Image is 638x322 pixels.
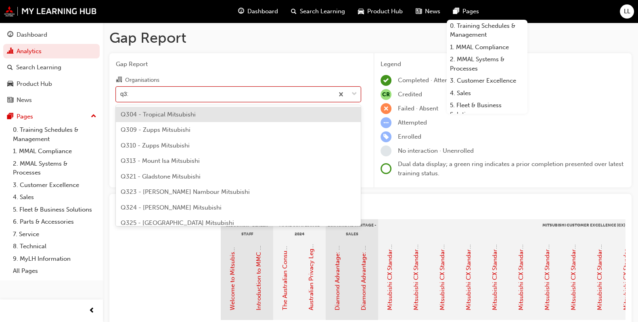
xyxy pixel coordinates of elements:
[425,7,440,16] span: News
[300,7,345,16] span: Search Learning
[273,219,326,239] div: MMAL Compliance 2024
[10,204,100,216] a: 5. Fleet & Business Solutions
[3,60,100,75] a: Search Learning
[398,119,427,126] span: Attempted
[121,204,222,211] span: Q324 - [PERSON_NAME] Mitsubishi
[416,6,422,17] span: news-icon
[3,93,100,108] a: News
[447,53,527,75] a: 2. MMAL Systems & Processes
[3,26,100,109] button: DashboardAnalyticsSearch LearningProduct HubNews
[121,126,190,133] span: Q309 - Zupps Mitsubishi
[121,219,234,226] span: Q325 - [GEOGRAPHIC_DATA] Mitsubishi
[232,3,284,20] a: guage-iconDashboard
[7,81,13,88] span: car-icon
[121,111,196,118] span: Q304 - Tropical Mitsubishi
[116,60,361,69] span: Gap Report
[398,91,422,98] span: Credited
[10,191,100,204] a: 4. Sales
[398,160,623,177] span: Dual data display; a green ring indicates a prior completion presented over latest training status.
[221,219,273,239] div: Induction - Dealer Staff
[447,75,527,87] a: 3. Customer Excellence
[7,48,13,55] span: chart-icon
[447,41,527,54] a: 1. MMAL Compliance
[10,124,100,145] a: 0. Training Schedules & Management
[3,44,100,59] a: Analytics
[10,179,100,191] a: 3. Customer Excellence
[10,216,100,228] a: 6. Parts & Accessories
[109,29,632,47] h1: Gap Report
[10,265,100,277] a: All Pages
[360,212,367,310] a: Diamond Advantage: Sales Training
[398,133,421,140] span: Enrolled
[7,97,13,104] span: news-icon
[381,103,391,114] span: learningRecordVerb_FAIL-icon
[10,240,100,253] a: 8. Technical
[89,306,95,316] span: prev-icon
[326,219,378,239] div: Diamond Advantage - Sales
[10,158,100,179] a: 2. MMAL Systems & Processes
[4,6,97,17] img: mmal
[624,7,630,16] span: LL
[10,145,100,158] a: 1. MMAL Compliance
[3,109,100,124] button: Pages
[291,6,297,17] span: search-icon
[7,64,13,71] span: search-icon
[7,113,13,120] span: pages-icon
[409,3,447,20] a: news-iconNews
[17,96,32,105] div: News
[447,87,527,100] a: 4. Sales
[620,4,634,19] button: LL
[334,211,341,310] a: Diamond Advantage: Fundamentals
[10,228,100,241] a: 7. Service
[91,111,96,122] span: up-icon
[453,6,459,17] span: pages-icon
[238,6,244,17] span: guage-icon
[121,188,250,195] span: Q323 - [PERSON_NAME] Nambour Mitsubishi
[121,173,201,180] span: Q321 - Gladstone Mitsubishi
[462,7,479,16] span: Pages
[16,63,61,72] div: Search Learning
[7,31,13,39] span: guage-icon
[351,3,409,20] a: car-iconProduct Hub
[381,89,391,100] span: null-icon
[10,253,100,265] a: 9. MyLH Information
[120,90,128,97] input: Organisations
[381,131,391,142] span: learningRecordVerb_ENROLL-icon
[358,6,364,17] span: car-icon
[3,77,100,91] a: Product Hub
[121,142,190,149] span: Q310 - Zupps Mitsubishi
[398,105,438,112] span: Failed · Absent
[367,7,403,16] span: Product Hub
[17,30,47,39] div: Dashboard
[351,89,357,100] span: down-icon
[284,3,351,20] a: search-iconSearch Learning
[398,147,474,154] span: No interaction · Unenrolled
[381,60,625,69] div: Legend
[381,145,391,156] span: learningRecordVerb_NONE-icon
[17,79,52,89] div: Product Hub
[3,27,100,42] a: Dashboard
[386,202,393,310] a: Mitsubishi CX Standards - Introduction
[116,77,122,84] span: organisation-icon
[17,112,33,121] div: Pages
[381,75,391,86] span: learningRecordVerb_COMPLETE-icon
[398,77,483,84] span: Completed · Attended · Passed
[447,20,527,41] a: 0. Training Schedules & Management
[381,117,391,128] span: learningRecordVerb_ATTEMPT-icon
[121,157,200,164] span: Q313 - Mount Isa Mitsubishi
[447,3,485,20] a: pages-iconPages
[447,99,527,120] a: 5. Fleet & Business Solutions
[247,7,278,16] span: Dashboard
[125,76,159,84] div: Organisations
